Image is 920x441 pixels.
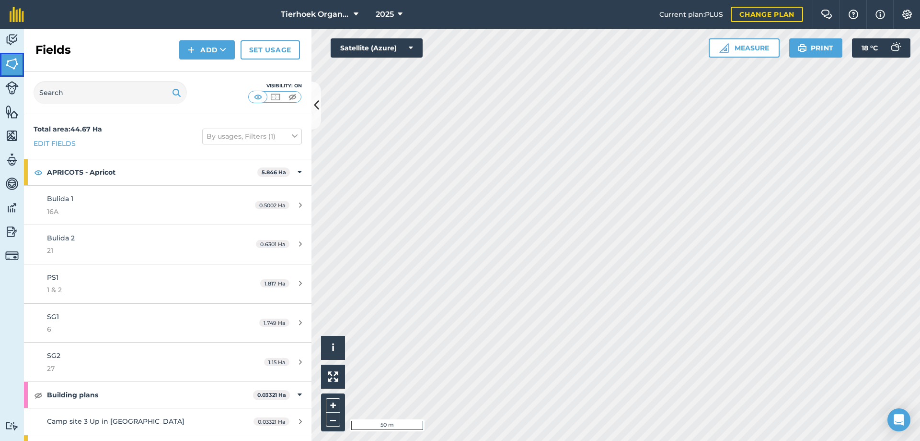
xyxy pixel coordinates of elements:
span: Camp site 3 Up in [GEOGRAPHIC_DATA] [47,417,184,426]
img: svg+xml;base64,PD94bWwgdmVyc2lvbj0iMS4wIiBlbmNvZGluZz0idXRmLTgiPz4KPCEtLSBHZW5lcmF0b3I6IEFkb2JlIE... [5,421,19,430]
a: Camp site 3 Up in [GEOGRAPHIC_DATA]0.03321 Ha [24,408,311,434]
span: 1.15 Ha [264,358,289,366]
img: Four arrows, one pointing top left, one top right, one bottom right and the last bottom left [328,371,338,382]
input: Search [34,81,187,104]
span: Current plan : PLUS [659,9,723,20]
img: Two speech bubbles overlapping with the left bubble in the forefront [821,10,832,19]
img: svg+xml;base64,PHN2ZyB4bWxucz0iaHR0cDovL3d3dy53My5vcmcvMjAwMC9zdmciIHdpZHRoPSI1MCIgaGVpZ2h0PSI0MC... [252,92,264,102]
span: 2025 [376,9,394,20]
button: + [326,398,340,413]
img: svg+xml;base64,PD94bWwgdmVyc2lvbj0iMS4wIiBlbmNvZGluZz0idXRmLTgiPz4KPCEtLSBHZW5lcmF0b3I6IEFkb2JlIE... [5,249,19,262]
img: A question mark icon [848,10,859,19]
span: 1.817 Ha [260,279,289,287]
button: Print [789,38,843,58]
button: By usages, Filters (1) [202,129,302,144]
a: Edit fields [34,138,76,149]
div: Open Intercom Messenger [887,408,910,431]
a: PS11 & 21.817 Ha [24,264,311,303]
button: – [326,413,340,427]
a: Set usage [241,40,300,60]
div: Building plans0.03321 Ha [24,382,311,408]
a: SG2271.15 Ha [24,343,311,381]
img: svg+xml;base64,PD94bWwgdmVyc2lvbj0iMS4wIiBlbmNvZGluZz0idXRmLTgiPz4KPCEtLSBHZW5lcmF0b3I6IEFkb2JlIE... [5,153,19,167]
div: APRICOTS - Apricot5.846 Ha [24,159,311,185]
span: Bulida 1 [47,194,73,203]
img: svg+xml;base64,PHN2ZyB4bWxucz0iaHR0cDovL3d3dy53My5vcmcvMjAwMC9zdmciIHdpZHRoPSI1NiIgaGVpZ2h0PSI2MC... [5,129,19,143]
strong: APRICOTS - Apricot [47,159,257,185]
a: SG161.749 Ha [24,304,311,343]
span: 1 & 2 [47,285,227,295]
img: svg+xml;base64,PHN2ZyB4bWxucz0iaHR0cDovL3d3dy53My5vcmcvMjAwMC9zdmciIHdpZHRoPSIxOCIgaGVpZ2h0PSIyNC... [34,389,43,401]
img: svg+xml;base64,PD94bWwgdmVyc2lvbj0iMS4wIiBlbmNvZGluZz0idXRmLTgiPz4KPCEtLSBHZW5lcmF0b3I6IEFkb2JlIE... [5,225,19,239]
button: 18 °C [852,38,910,58]
span: 0.6301 Ha [256,240,289,248]
img: svg+xml;base64,PD94bWwgdmVyc2lvbj0iMS4wIiBlbmNvZGluZz0idXRmLTgiPz4KPCEtLSBHZW5lcmF0b3I6IEFkb2JlIE... [885,38,905,58]
img: Ruler icon [719,43,729,53]
span: PS1 [47,273,58,282]
img: svg+xml;base64,PHN2ZyB4bWxucz0iaHR0cDovL3d3dy53My5vcmcvMjAwMC9zdmciIHdpZHRoPSI1NiIgaGVpZ2h0PSI2MC... [5,105,19,119]
img: svg+xml;base64,PD94bWwgdmVyc2lvbj0iMS4wIiBlbmNvZGluZz0idXRmLTgiPz4KPCEtLSBHZW5lcmF0b3I6IEFkb2JlIE... [5,177,19,191]
img: A cog icon [901,10,913,19]
span: 0.03321 Ha [253,417,289,426]
a: Bulida 2210.6301 Ha [24,225,311,264]
span: SG2 [47,351,60,360]
div: Visibility: On [248,82,302,90]
span: i [332,342,334,354]
img: svg+xml;base64,PD94bWwgdmVyc2lvbj0iMS4wIiBlbmNvZGluZz0idXRmLTgiPz4KPCEtLSBHZW5lcmF0b3I6IEFkb2JlIE... [5,81,19,95]
img: svg+xml;base64,PHN2ZyB4bWxucz0iaHR0cDovL3d3dy53My5vcmcvMjAwMC9zdmciIHdpZHRoPSIxNCIgaGVpZ2h0PSIyNC... [188,44,195,56]
strong: Total area : 44.67 Ha [34,125,102,133]
strong: Building plans [47,382,253,408]
img: svg+xml;base64,PD94bWwgdmVyc2lvbj0iMS4wIiBlbmNvZGluZz0idXRmLTgiPz4KPCEtLSBHZW5lcmF0b3I6IEFkb2JlIE... [5,33,19,47]
button: Measure [709,38,780,58]
span: 16A [47,206,227,217]
img: svg+xml;base64,PHN2ZyB4bWxucz0iaHR0cDovL3d3dy53My5vcmcvMjAwMC9zdmciIHdpZHRoPSIxOSIgaGVpZ2h0PSIyNC... [172,87,181,98]
img: svg+xml;base64,PHN2ZyB4bWxucz0iaHR0cDovL3d3dy53My5vcmcvMjAwMC9zdmciIHdpZHRoPSIxOSIgaGVpZ2h0PSIyNC... [798,42,807,54]
img: svg+xml;base64,PD94bWwgdmVyc2lvbj0iMS4wIiBlbmNvZGluZz0idXRmLTgiPz4KPCEtLSBHZW5lcmF0b3I6IEFkb2JlIE... [5,201,19,215]
img: fieldmargin Logo [10,7,24,22]
img: svg+xml;base64,PHN2ZyB4bWxucz0iaHR0cDovL3d3dy53My5vcmcvMjAwMC9zdmciIHdpZHRoPSI1MCIgaGVpZ2h0PSI0MC... [287,92,299,102]
a: Change plan [731,7,803,22]
button: i [321,336,345,360]
span: Bulida 2 [47,234,75,242]
span: 21 [47,245,227,256]
a: Bulida 116A0.5002 Ha [24,186,311,225]
span: 0.5002 Ha [255,201,289,209]
img: svg+xml;base64,PHN2ZyB4bWxucz0iaHR0cDovL3d3dy53My5vcmcvMjAwMC9zdmciIHdpZHRoPSI1NiIgaGVpZ2h0PSI2MC... [5,57,19,71]
button: Satellite (Azure) [331,38,423,58]
span: 6 [47,324,227,334]
span: 18 ° C [862,38,878,58]
span: SG1 [47,312,59,321]
img: svg+xml;base64,PHN2ZyB4bWxucz0iaHR0cDovL3d3dy53My5vcmcvMjAwMC9zdmciIHdpZHRoPSIxOCIgaGVpZ2h0PSIyNC... [34,167,43,178]
strong: 5.846 Ha [262,169,286,176]
strong: 0.03321 Ha [257,392,286,398]
span: Tierhoek Organic Farm [281,9,350,20]
span: 27 [47,363,227,374]
span: 1.749 Ha [259,319,289,327]
img: svg+xml;base64,PHN2ZyB4bWxucz0iaHR0cDovL3d3dy53My5vcmcvMjAwMC9zdmciIHdpZHRoPSI1MCIgaGVpZ2h0PSI0MC... [269,92,281,102]
button: Add [179,40,235,60]
img: svg+xml;base64,PHN2ZyB4bWxucz0iaHR0cDovL3d3dy53My5vcmcvMjAwMC9zdmciIHdpZHRoPSIxNyIgaGVpZ2h0PSIxNy... [875,9,885,20]
h2: Fields [35,42,71,58]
